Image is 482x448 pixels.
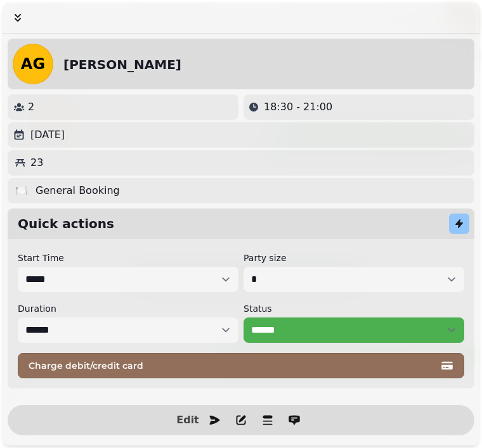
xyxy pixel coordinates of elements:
[21,56,45,72] span: AG
[244,252,464,264] label: Party size
[30,155,43,170] p: 23
[18,252,238,264] label: Start Time
[18,215,114,233] h2: Quick actions
[180,415,195,425] span: Edit
[18,302,238,315] label: Duration
[30,127,65,143] p: [DATE]
[28,99,34,115] p: 2
[264,99,332,115] p: 18:30 - 21:00
[63,56,181,74] h2: [PERSON_NAME]
[244,302,464,315] label: Status
[175,407,200,433] button: Edit
[36,183,120,198] p: General Booking
[18,353,464,378] button: Charge debit/credit card
[29,361,438,370] span: Charge debit/credit card
[15,183,28,198] p: 🍽️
